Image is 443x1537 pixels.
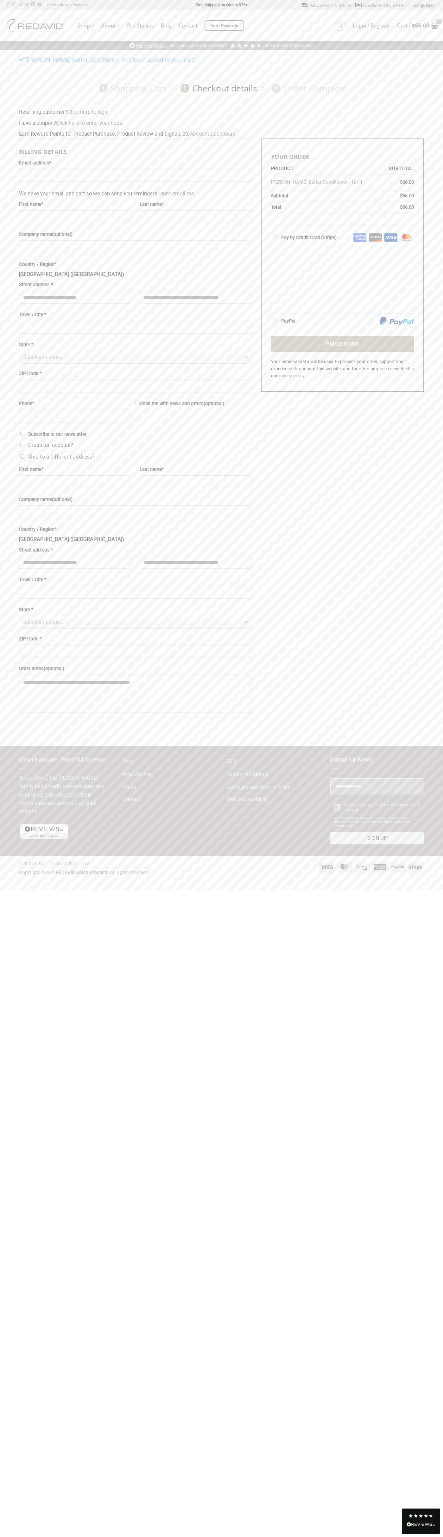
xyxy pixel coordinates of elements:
[281,235,337,240] label: Pay by Credit Card (Stripe)
[19,526,251,534] label: Country / Region
[353,20,390,31] a: Login / Register
[19,231,251,238] label: Company name
[400,179,402,185] span: $
[19,616,251,628] span: State
[19,119,424,128] div: Have a coupon?
[407,1522,435,1527] img: REVIEWS.io
[204,401,224,406] span: (optional)
[161,20,172,31] a: Blog
[402,1509,440,1534] div: Read All Reviews
[414,0,438,9] a: Languages
[211,22,238,29] span: Earn Rewards
[123,793,141,806] a: Contact
[28,431,86,437] span: Subscribe to our newsletter
[81,861,89,866] a: FAQ
[5,19,68,32] img: REDAVID Salon Products | United States
[19,861,45,866] a: Terms of Use
[52,497,73,502] span: (optional)
[19,576,251,584] label: Town / City
[400,193,414,199] bdi: 66.00
[345,802,421,813] div: Keep me up to date on news and offers
[271,149,414,161] h3: Your order
[400,179,414,185] bdi: 66.00
[271,191,382,202] th: Subtotal
[101,20,120,32] a: About
[382,164,414,175] th: Subtotal
[140,466,251,473] label: Last name
[369,233,382,242] img: Discover
[19,144,251,156] h3: Billing details
[196,3,248,7] strong: Free Shipping on Orders $75+
[226,781,290,793] a: Damages and Return Policy
[6,3,10,7] a: Follow on Facebook
[23,619,63,625] span: Select an option…
[19,130,424,139] div: Earn Reward Points for Product Purchase, Product Review and Signup, etc
[19,201,130,208] label: First name
[408,1513,434,1518] div: 4.8 Stars
[400,233,413,242] img: Mastercard
[380,317,414,326] img: PayPal
[52,231,73,237] span: (optional)
[19,635,251,643] label: ZIP Code
[99,84,108,93] span: 1
[28,442,73,448] span: Create an account?
[130,43,167,49] img: REVIEWS.io
[123,781,136,793] a: Press
[384,233,398,242] img: Visa
[49,861,77,866] a: Privacy Policy
[318,861,424,873] div: Payment icons
[25,3,29,7] a: Follow on Twitter
[31,3,35,7] a: Follow on LinkedIn
[19,281,130,289] label: Street address
[355,0,404,10] a: [GEOGRAPHIC_DATA]
[19,311,251,319] label: Town / City
[397,23,429,28] span: Cart /
[20,454,24,459] input: Ship to a different address?
[19,823,69,840] img: reviews-trust-logo-1.png
[56,870,110,875] strong: REDAVID Salon Products.
[278,373,304,378] a: privacy policy
[226,756,236,768] a: FAQ
[19,400,130,408] label: Phone
[160,191,194,197] a: don't email me
[412,22,415,29] span: $
[356,179,363,185] strong: × 1
[291,43,299,48] span: 233
[19,370,251,378] label: ZIP Code
[413,816,421,823] a: Read our Privacy Policy
[127,20,154,31] a: Pro Stylists
[330,778,424,795] input: Email field
[271,336,414,352] button: Place order
[19,536,124,542] strong: [GEOGRAPHIC_DATA] ([GEOGRAPHIC_DATA])
[271,202,382,213] th: Total
[330,757,374,763] span: Signup for News!
[19,546,130,554] label: Street address
[334,817,413,828] span: For more information on how we process your data for marketing communication. Check our Privacy p...
[37,3,41,7] a: Follow on YouTube
[19,400,251,408] label: Email me with news and offers
[140,201,251,208] label: Last name
[330,832,424,844] button: SIGN UP
[407,1521,435,1529] div: Read All Reviews
[19,261,251,269] label: Country / Region
[132,401,136,405] input: Email me with news and offers(optional)
[19,271,124,277] strong: [GEOGRAPHIC_DATA] ([GEOGRAPHIC_DATA])
[266,43,273,48] span: 4.9
[190,131,236,137] a: Account Dashboard
[78,20,94,32] a: Shop
[19,869,149,877] div: Copyright 2025 © All rights reserved.
[205,20,244,31] a: Earn Rewards
[19,139,424,730] form: Checkout
[19,3,22,7] a: Follow on TikTok
[19,496,251,503] label: Company name
[271,358,414,380] p: Your personal data will be used to process your order, support your experience throughout this we...
[226,768,269,781] a: Beauty Pro Signup
[353,233,367,242] img: Amex
[270,242,413,306] iframe: Secure payment input frame
[400,204,402,210] span: $
[400,193,402,199] span: $
[412,22,429,29] bdi: 66.00
[273,43,291,48] span: Based on
[353,23,390,28] span: Login / Register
